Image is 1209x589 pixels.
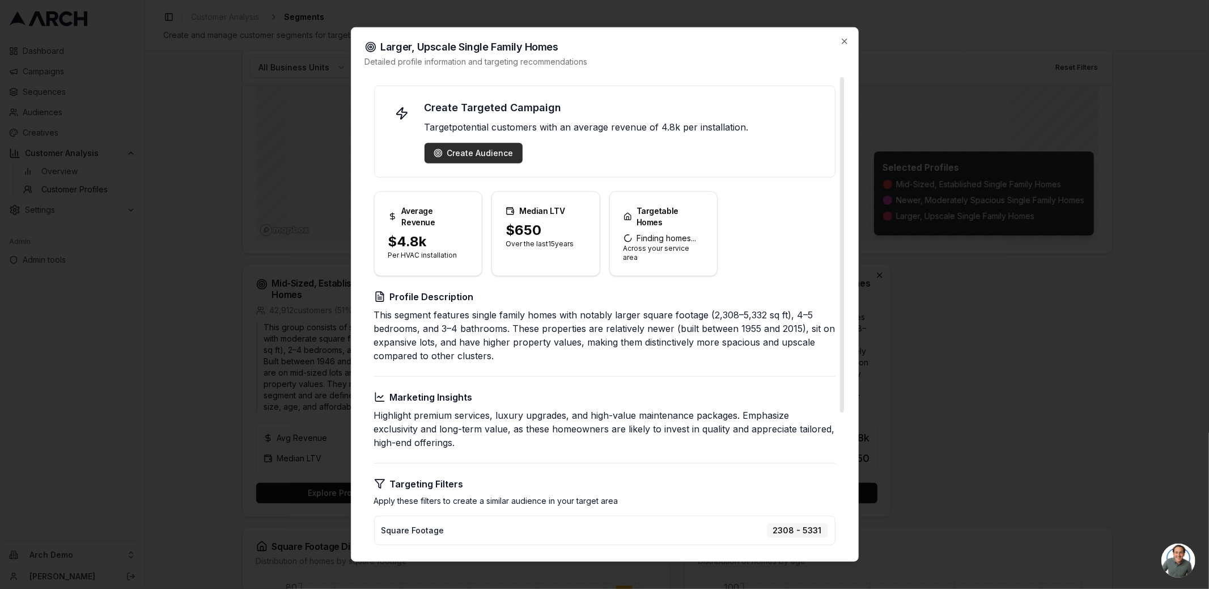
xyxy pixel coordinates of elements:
[374,409,835,449] p: Highlight premium services, luxury upgrades, and high-value maintenance packages. Emphasize exclu...
[374,308,835,363] p: This segment features single family homes with notably larger square footage (2,308–5,332 sq ft),...
[434,148,514,159] a: Create Audience
[388,251,469,260] p: Per HVAC installation
[425,120,821,134] p: Target potential customers with an average revenue of 4.8k per installation.
[381,525,444,536] span: Square Footage
[506,221,586,239] div: $650
[425,143,523,163] button: Create Audience
[374,495,835,507] p: Apply these filters to create a similar audience in your target area
[425,100,821,116] h4: Create Targeted Campaign
[506,239,586,249] p: Over the last 15 years
[374,290,835,304] h3: Profile Description
[623,233,704,244] span: Finding homes...
[623,205,704,228] div: Targetable Homes
[365,56,845,68] p: Detailed profile information and targeting recommendations
[506,205,586,217] div: Median LTV
[623,244,704,262] p: Across your service area
[374,390,835,404] h3: Marketing Insights
[365,41,845,53] h2: Larger, Upscale Single Family Homes
[374,477,835,491] h3: Targeting Filters
[767,523,828,538] div: 2308 - 5331
[388,205,469,228] div: Average Revenue
[388,233,469,251] div: $4.8k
